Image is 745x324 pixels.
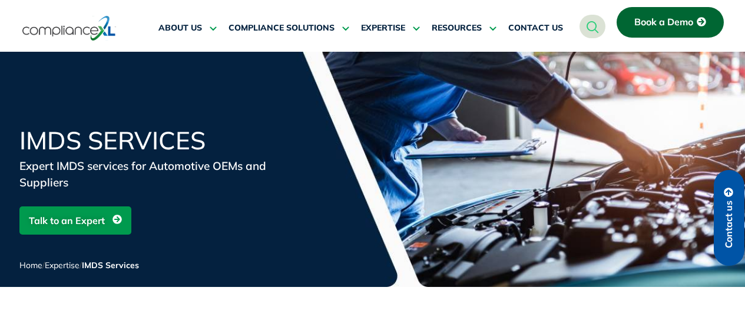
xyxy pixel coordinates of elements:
a: RESOURCES [432,14,496,42]
span: Talk to an Expert [29,209,105,232]
h1: IMDS Services [19,128,302,153]
span: ABOUT US [158,23,202,34]
a: EXPERTISE [361,14,420,42]
span: Contact us [724,201,734,248]
div: Expert IMDS services for Automotive OEMs and Suppliers [19,158,302,191]
span: / / [19,260,139,270]
span: COMPLIANCE SOLUTIONS [229,23,335,34]
a: Expertise [45,260,80,270]
span: EXPERTISE [361,23,405,34]
img: logo-one.svg [22,15,116,42]
span: RESOURCES [432,23,482,34]
a: Contact us [714,170,744,266]
a: ABOUT US [158,14,217,42]
span: IMDS Services [82,260,139,270]
span: Book a Demo [634,17,693,28]
a: navsearch-button [580,15,605,38]
span: CONTACT US [508,23,563,34]
a: Home [19,260,42,270]
a: COMPLIANCE SOLUTIONS [229,14,349,42]
a: Book a Demo [617,7,724,38]
a: CONTACT US [508,14,563,42]
a: Talk to an Expert [19,206,131,235]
